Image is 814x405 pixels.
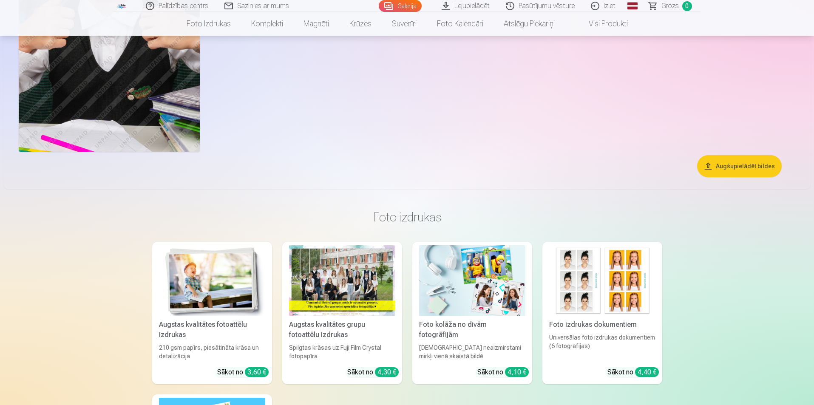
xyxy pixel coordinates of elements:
[152,242,272,384] a: Augstas kvalitātes fotoattēlu izdrukasAugstas kvalitātes fotoattēlu izdrukas210 gsm papīrs, piesā...
[241,12,293,36] a: Komplekti
[156,320,269,340] div: Augstas kvalitātes fotoattēlu izdrukas
[159,245,265,316] img: Augstas kvalitātes fotoattēlu izdrukas
[505,367,529,377] div: 4,10 €
[412,242,532,384] a: Foto kolāža no divām fotogrāfijāmFoto kolāža no divām fotogrāfijām[DEMOGRAPHIC_DATA] neaizmirstam...
[217,367,269,377] div: Sākot no
[565,12,638,36] a: Visi produkti
[542,242,662,384] a: Foto izdrukas dokumentiemFoto izdrukas dokumentiemUniversālas foto izdrukas dokumentiem (6 fotogr...
[546,333,659,360] div: Universālas foto izdrukas dokumentiem (6 fotogrāfijas)
[494,12,565,36] a: Atslēgu piekariņi
[549,245,655,316] img: Foto izdrukas dokumentiem
[416,343,529,360] div: [DEMOGRAPHIC_DATA] neaizmirstami mirkļi vienā skaistā bildē
[661,1,679,11] span: Grozs
[375,367,399,377] div: 4,30 €
[339,12,382,36] a: Krūzes
[286,320,399,340] div: Augstas kvalitātes grupu fotoattēlu izdrukas
[117,3,127,8] img: /fa1
[156,343,269,360] div: 210 gsm papīrs, piesātināta krāsa un detalizācija
[546,320,659,330] div: Foto izdrukas dokumentiem
[286,343,399,360] div: Spilgtas krāsas uz Fuji Film Crystal fotopapīra
[682,1,692,11] span: 0
[382,12,427,36] a: Suvenīri
[607,367,659,377] div: Sākot no
[159,210,655,225] h3: Foto izdrukas
[697,155,782,177] button: Augšupielādēt bildes
[416,320,529,340] div: Foto kolāža no divām fotogrāfijām
[245,367,269,377] div: 3,60 €
[282,242,402,384] a: Augstas kvalitātes grupu fotoattēlu izdrukasSpilgtas krāsas uz Fuji Film Crystal fotopapīraSākot ...
[477,367,529,377] div: Sākot no
[347,367,399,377] div: Sākot no
[427,12,494,36] a: Foto kalendāri
[176,12,241,36] a: Foto izdrukas
[635,367,659,377] div: 4,40 €
[419,245,525,316] img: Foto kolāža no divām fotogrāfijām
[293,12,339,36] a: Magnēti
